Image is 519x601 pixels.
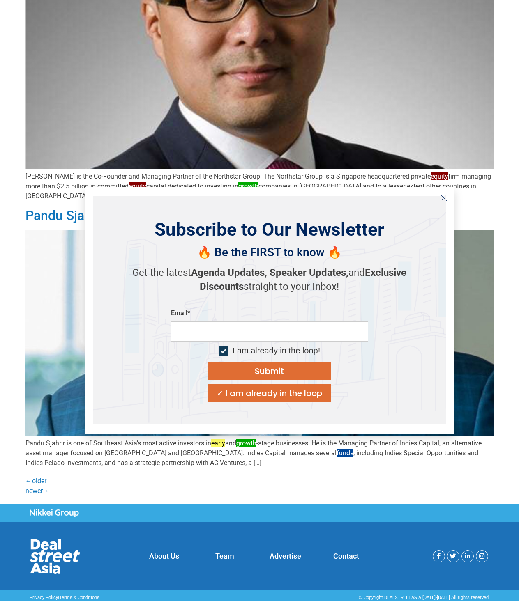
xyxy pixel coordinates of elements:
[431,172,448,180] font: equity
[59,595,99,600] a: Terms & Conditions
[25,487,49,495] a: newer→
[25,438,494,468] p: Pandu Sjahrir is one of Southeast Asia’s most active investors in and -stage businesses. He is th...
[333,552,359,560] a: Contact
[149,552,179,560] a: About Us
[25,477,32,485] span: ←
[236,439,256,447] font: growth
[238,182,258,190] font: growth
[30,509,79,517] img: Nikkei Group
[30,595,58,600] a: Privacy Policy
[43,487,49,495] span: →
[337,449,353,457] font: funds
[25,208,104,223] a: Pandu Sjahrir
[215,552,234,560] a: Team
[270,552,301,560] a: Advertise
[129,182,146,190] font: equity
[211,439,225,447] font: early
[25,477,46,485] a: ←older
[25,172,494,201] p: [PERSON_NAME] is the Co-Founder and Managing Partner of the Northstar Group. The Northstar Group ...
